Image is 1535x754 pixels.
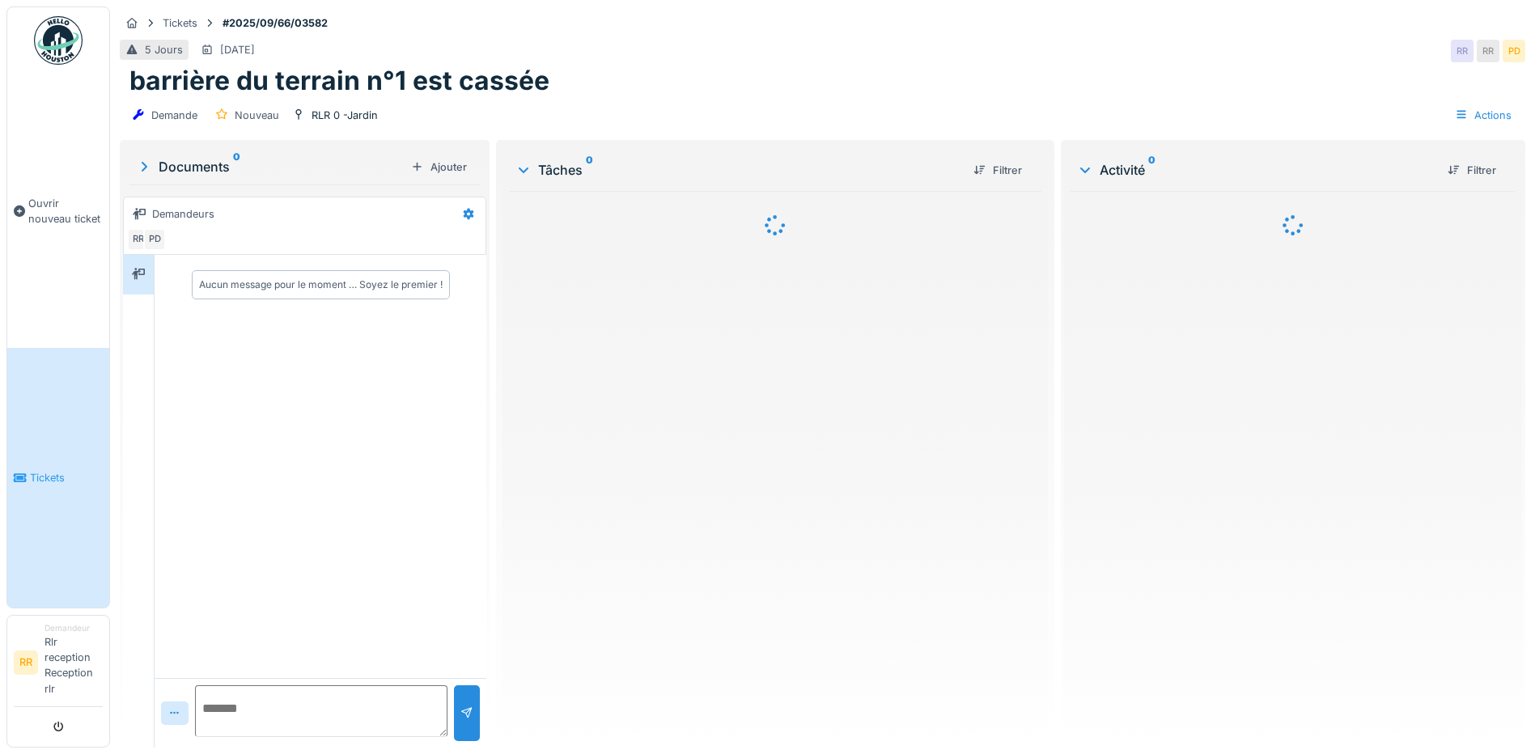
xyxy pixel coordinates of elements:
div: Filtrer [1441,159,1503,181]
div: RR [127,228,150,251]
li: Rlr reception Reception rlr [45,622,103,703]
div: 5 Jours [145,42,183,57]
div: Demande [151,108,197,123]
h1: barrière du terrain n°1 est cassée [129,66,549,96]
div: RR [1477,40,1499,62]
span: Tickets [30,470,103,485]
div: RLR 0 -Jardin [312,108,378,123]
div: RR [1451,40,1474,62]
div: [DATE] [220,42,255,57]
div: PD [143,228,166,251]
div: Demandeur [45,622,103,634]
div: Filtrer [967,159,1028,181]
div: PD [1503,40,1525,62]
a: RR DemandeurRlr reception Reception rlr [14,622,103,707]
sup: 0 [233,157,240,176]
div: Tâches [515,160,960,180]
sup: 0 [586,160,593,180]
div: Documents [136,157,405,176]
div: Tickets [163,15,197,31]
div: Activité [1077,160,1435,180]
div: Nouveau [235,108,279,123]
a: Ouvrir nouveau ticket [7,74,109,348]
a: Tickets [7,348,109,607]
li: RR [14,650,38,675]
span: Ouvrir nouveau ticket [28,196,103,227]
div: Demandeurs [152,206,214,222]
img: Badge_color-CXgf-gQk.svg [34,16,83,65]
div: Actions [1448,104,1519,127]
div: Aucun message pour le moment … Soyez le premier ! [199,277,443,292]
div: Ajouter [405,156,473,178]
sup: 0 [1148,160,1155,180]
strong: #2025/09/66/03582 [216,15,334,31]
